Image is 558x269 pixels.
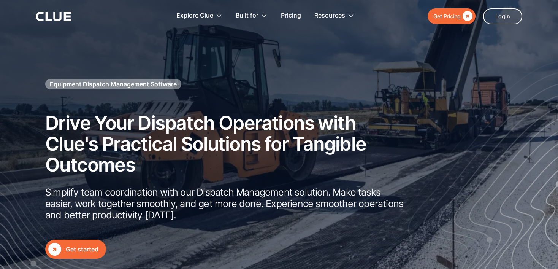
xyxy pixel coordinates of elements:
div: Explore Clue [176,4,213,28]
a: Get started [45,240,106,259]
p: Simplify team coordination with our Dispatch Management solution. Make tasks easier, work togethe... [45,186,406,221]
div: Get started [66,245,98,254]
h1: Equipment Dispatch Management Software [50,80,177,88]
div:  [48,243,61,256]
div: Explore Clue [176,4,222,28]
a: Get Pricing [428,8,476,24]
div:  [461,11,472,21]
h2: Drive Your Dispatch Operations with Clue's Practical Solutions for Tangible Outcomes [45,113,406,175]
div: Built for [236,4,268,28]
div: Resources [314,4,345,28]
div: Resources [314,4,354,28]
a: Pricing [281,4,301,28]
div: Built for [236,4,258,28]
div: Get Pricing [433,11,461,21]
a: Login [483,8,522,24]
